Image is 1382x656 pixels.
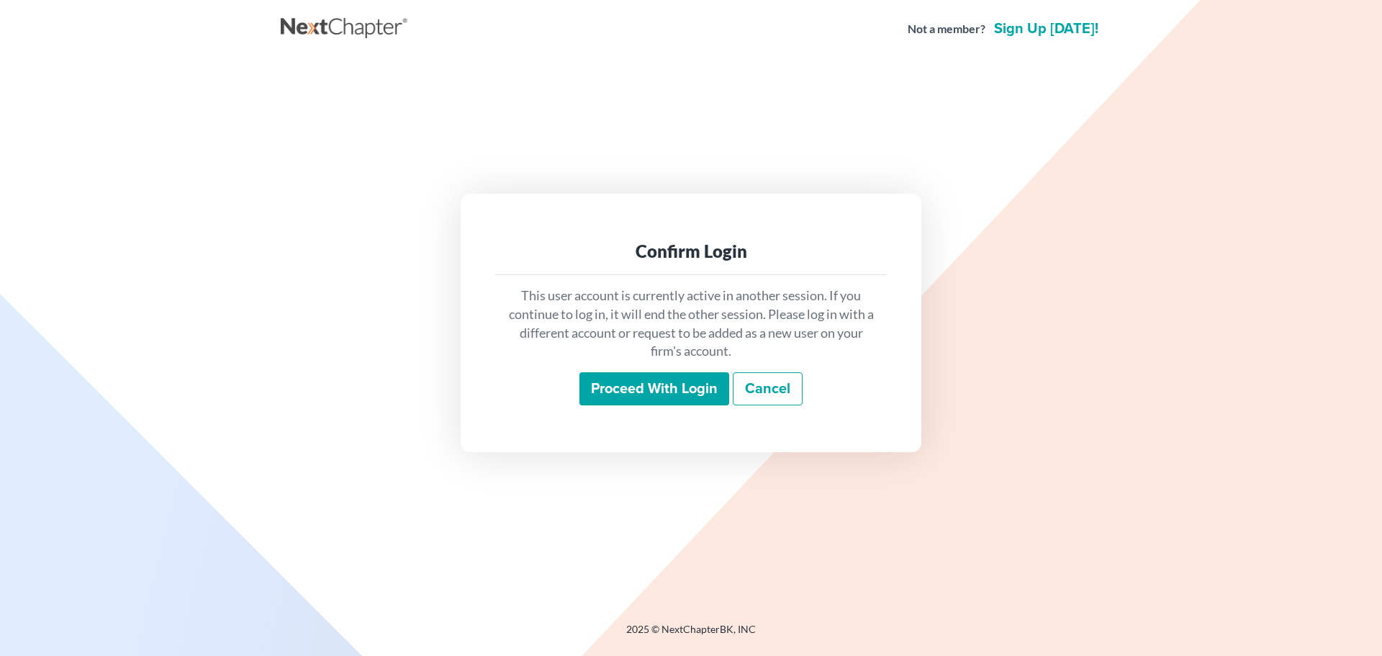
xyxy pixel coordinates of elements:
[579,372,729,405] input: Proceed with login
[991,22,1101,36] a: Sign up [DATE]!
[908,21,985,37] strong: Not a member?
[733,372,803,405] a: Cancel
[507,287,875,361] p: This user account is currently active in another session. If you continue to log in, it will end ...
[507,240,875,263] div: Confirm Login
[281,622,1101,648] div: 2025 © NextChapterBK, INC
